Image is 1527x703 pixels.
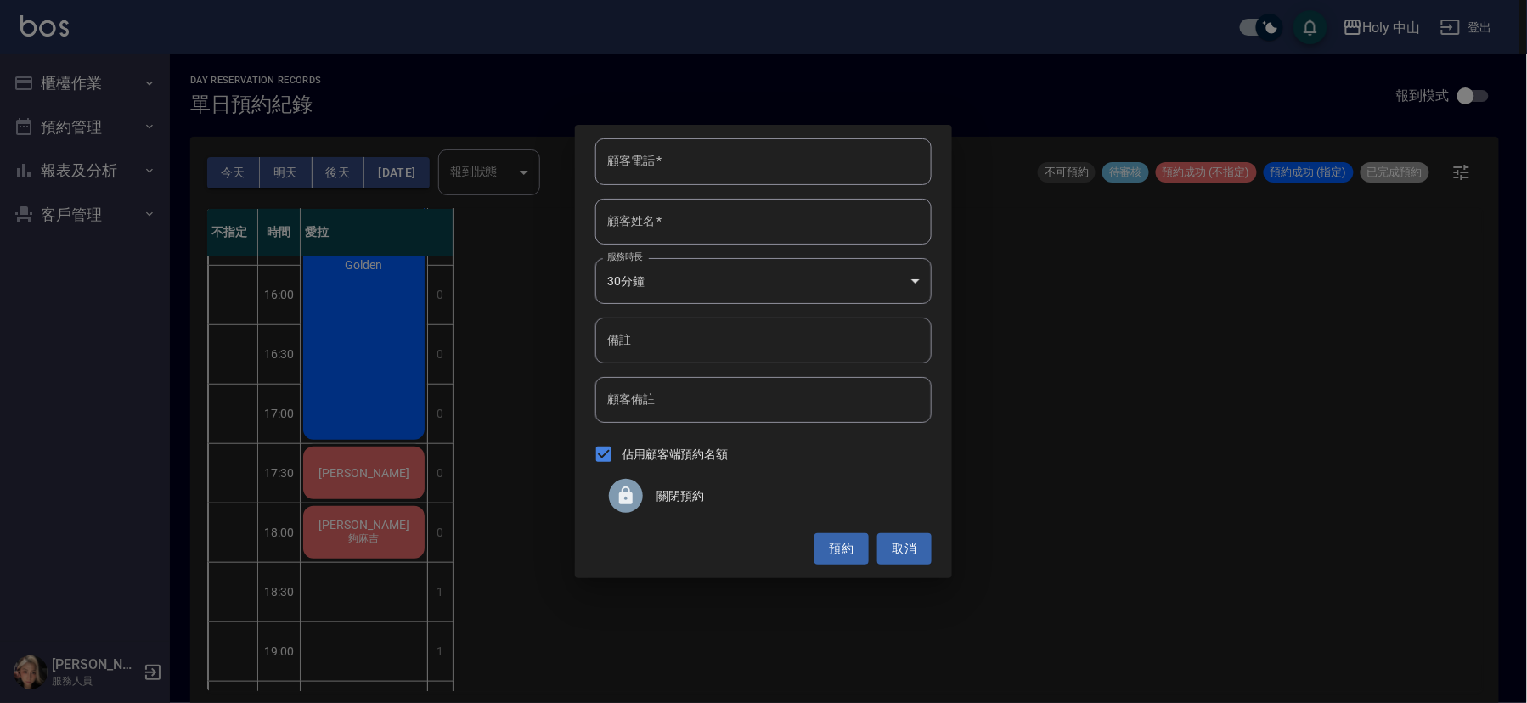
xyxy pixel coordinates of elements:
[607,250,643,263] label: 服務時長
[595,472,932,520] div: 關閉預約
[814,533,869,565] button: 預約
[656,487,918,505] span: 關閉預約
[877,533,932,565] button: 取消
[595,258,932,304] div: 30分鐘
[622,446,729,464] span: 佔用顧客端預約名額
